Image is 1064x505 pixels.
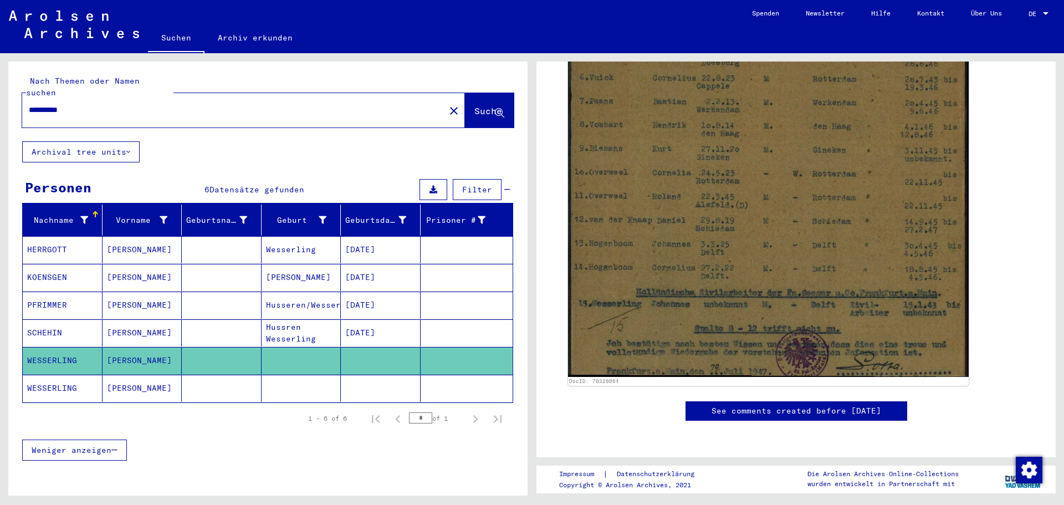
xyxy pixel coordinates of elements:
[465,93,514,127] button: Suche
[23,347,103,374] mat-cell: WESSERLING
[345,215,406,226] div: Geburtsdatum
[425,211,500,229] div: Prisoner #
[341,292,421,319] mat-cell: [DATE]
[107,211,182,229] div: Vorname
[559,468,708,480] div: |
[27,215,88,226] div: Nachname
[26,76,140,98] mat-label: Nach Themen oder Namen suchen
[148,24,204,53] a: Suchen
[569,378,619,384] a: DocID: 70329064
[103,264,182,291] mat-cell: [PERSON_NAME]
[308,414,347,424] div: 1 – 6 of 6
[262,292,341,319] mat-cell: Husseren/Wesserling
[204,24,306,51] a: Archiv erkunden
[421,205,513,236] mat-header-cell: Prisoner #
[425,215,486,226] div: Prisoner #
[462,185,492,195] span: Filter
[266,211,341,229] div: Geburt‏
[23,236,103,263] mat-cell: HERRGOTT
[22,141,140,162] button: Archival tree units
[182,205,262,236] mat-header-cell: Geburtsname
[341,205,421,236] mat-header-cell: Geburtsdatum
[103,375,182,402] mat-cell: [PERSON_NAME]
[103,292,182,319] mat-cell: [PERSON_NAME]
[443,99,465,121] button: Clear
[186,215,247,226] div: Geburtsname
[341,236,421,263] mat-cell: [DATE]
[409,413,464,424] div: of 1
[107,215,168,226] div: Vorname
[807,469,959,479] p: Die Arolsen Archives Online-Collections
[474,105,502,116] span: Suche
[103,236,182,263] mat-cell: [PERSON_NAME]
[345,211,420,229] div: Geburtsdatum
[1016,457,1042,483] img: Zustimmung ändern
[464,407,487,430] button: Next page
[262,205,341,236] mat-header-cell: Geburt‏
[341,319,421,346] mat-cell: [DATE]
[27,211,102,229] div: Nachname
[103,205,182,236] mat-header-cell: Vorname
[25,177,91,197] div: Personen
[453,179,502,200] button: Filter
[23,292,103,319] mat-cell: PFRIMMER
[262,264,341,291] mat-cell: [PERSON_NAME]
[365,407,387,430] button: First page
[209,185,304,195] span: Datensätze gefunden
[266,215,327,226] div: Geburt‏
[1029,10,1041,18] span: DE
[23,375,103,402] mat-cell: WESSERLING
[103,347,182,374] mat-cell: [PERSON_NAME]
[103,319,182,346] mat-cell: [PERSON_NAME]
[23,205,103,236] mat-header-cell: Nachname
[387,407,409,430] button: Previous page
[559,468,603,480] a: Impressum
[341,264,421,291] mat-cell: [DATE]
[262,319,341,346] mat-cell: Hussren Wesserling
[32,445,111,455] span: Weniger anzeigen
[262,236,341,263] mat-cell: Wesserling
[807,479,959,489] p: wurden entwickelt in Partnerschaft mit
[1002,465,1044,493] img: yv_logo.png
[487,407,509,430] button: Last page
[712,405,881,417] a: See comments created before [DATE]
[9,11,139,38] img: Arolsen_neg.svg
[23,264,103,291] mat-cell: KOENSGEN
[204,185,209,195] span: 6
[559,480,708,490] p: Copyright © Arolsen Archives, 2021
[186,211,261,229] div: Geburtsname
[447,104,461,118] mat-icon: close
[608,468,708,480] a: Datenschutzerklärung
[22,440,127,461] button: Weniger anzeigen
[23,319,103,346] mat-cell: SCHEHIN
